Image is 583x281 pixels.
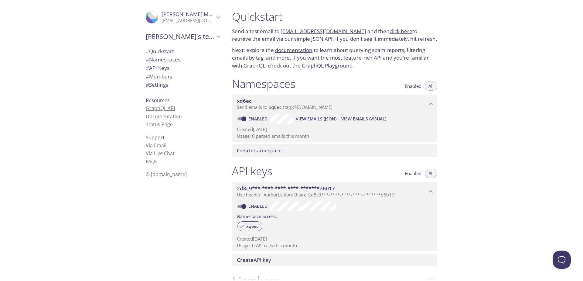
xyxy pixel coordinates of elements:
div: Create API Key [232,254,437,266]
button: All [425,169,437,178]
span: xq6ec [237,97,252,104]
h1: Quickstart [232,10,437,23]
h1: Namespaces [232,77,295,91]
span: Members [146,73,172,80]
span: Quickstart [146,48,174,55]
div: Anish's team [141,29,225,44]
span: © [DOMAIN_NAME] [146,171,187,178]
span: Support [146,134,165,141]
a: Status Page [146,121,173,128]
span: API key [237,256,271,263]
div: xq6ec namespace [232,95,437,113]
span: Send emails to . {tag} @[DOMAIN_NAME] [237,104,332,110]
div: Team Settings [141,81,225,89]
span: # [146,48,149,55]
span: API Keys [146,64,169,71]
span: [PERSON_NAME] Mandal [162,11,222,18]
h1: API keys [232,164,272,178]
a: Enabled [247,203,270,209]
span: # [146,73,149,80]
a: FAQ [146,158,157,165]
iframe: Help Scout Beacon - Open [553,251,571,269]
p: Send a test email to and then to retrieve the email via our simple JSON API. If you don't see it ... [232,27,437,43]
span: Create [237,147,254,154]
a: [EMAIL_ADDRESS][DOMAIN_NAME] [281,28,366,35]
div: Create namespace [232,144,437,157]
p: Usage: 0 parsed emails this month [237,133,432,139]
p: Usage: 0 API calls this month [237,242,432,249]
span: View Emails (Visual) [341,115,386,123]
div: Quickstart [141,47,225,56]
button: Enabled [401,169,425,178]
a: Documentation [146,113,182,120]
button: View Emails (Visual) [339,114,389,124]
label: Namespace access: [237,211,277,220]
span: View Emails (JSON) [296,115,336,123]
button: Enabled [401,82,425,91]
a: Enabled [247,116,270,122]
p: Created [DATE] [237,126,432,133]
span: xq6ec [243,224,262,229]
button: All [425,82,437,91]
a: click here [390,28,412,35]
span: Resources [146,97,170,104]
span: [PERSON_NAME]'s team [146,32,214,41]
span: # [146,81,149,88]
span: # [146,56,149,63]
a: Via Email [146,142,166,149]
a: Via Live Chat [146,150,175,157]
span: Create [237,256,254,263]
span: Namespaces [146,56,180,63]
p: Created [DATE] [237,236,432,242]
a: GraphQL API [146,105,175,112]
button: View Emails (JSON) [293,114,339,124]
div: Anish Mandal [141,7,225,27]
p: [EMAIL_ADDRESS][DOMAIN_NAME] [162,18,214,24]
div: Namespaces [141,55,225,64]
div: Members [141,72,225,81]
a: documentation [275,47,312,54]
span: namespace [237,147,282,154]
span: xq6ec [269,104,281,110]
span: Settings [146,81,168,88]
a: GraphQL Playground [302,62,353,69]
div: API Keys [141,64,225,72]
span: # [146,64,149,71]
span: s [155,158,157,165]
div: xq6ec [237,221,262,231]
p: Next: explore the to learn about querying spam reports, filtering emails by tag, and more. If you... [232,46,437,70]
